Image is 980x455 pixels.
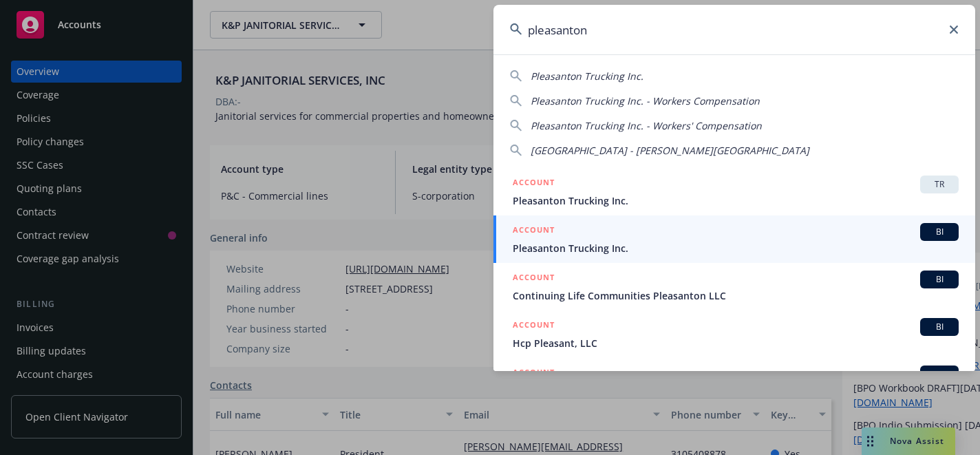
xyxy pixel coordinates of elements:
[926,226,953,238] span: BI
[493,168,975,215] a: ACCOUNTTRPleasanton Trucking Inc.
[493,215,975,263] a: ACCOUNTBIPleasanton Trucking Inc.
[531,119,762,132] span: Pleasanton Trucking Inc. - Workers' Compensation
[926,178,953,191] span: TR
[493,5,975,54] input: Search...
[513,241,959,255] span: Pleasanton Trucking Inc.
[513,366,555,382] h5: ACCOUNT
[926,368,953,381] span: BI
[513,176,555,192] h5: ACCOUNT
[513,193,959,208] span: Pleasanton Trucking Inc.
[493,310,975,358] a: ACCOUNTBIHcp Pleasant, LLC
[493,358,975,420] a: ACCOUNTBI
[926,273,953,286] span: BI
[926,321,953,333] span: BI
[513,271,555,287] h5: ACCOUNT
[531,144,809,157] span: [GEOGRAPHIC_DATA] - [PERSON_NAME][GEOGRAPHIC_DATA]
[531,70,643,83] span: Pleasanton Trucking Inc.
[513,318,555,335] h5: ACCOUNT
[531,94,760,107] span: Pleasanton Trucking Inc. - Workers Compensation
[513,223,555,240] h5: ACCOUNT
[513,336,959,350] span: Hcp Pleasant, LLC
[513,288,959,303] span: Continuing Life Communities Pleasanton LLC
[493,263,975,310] a: ACCOUNTBIContinuing Life Communities Pleasanton LLC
